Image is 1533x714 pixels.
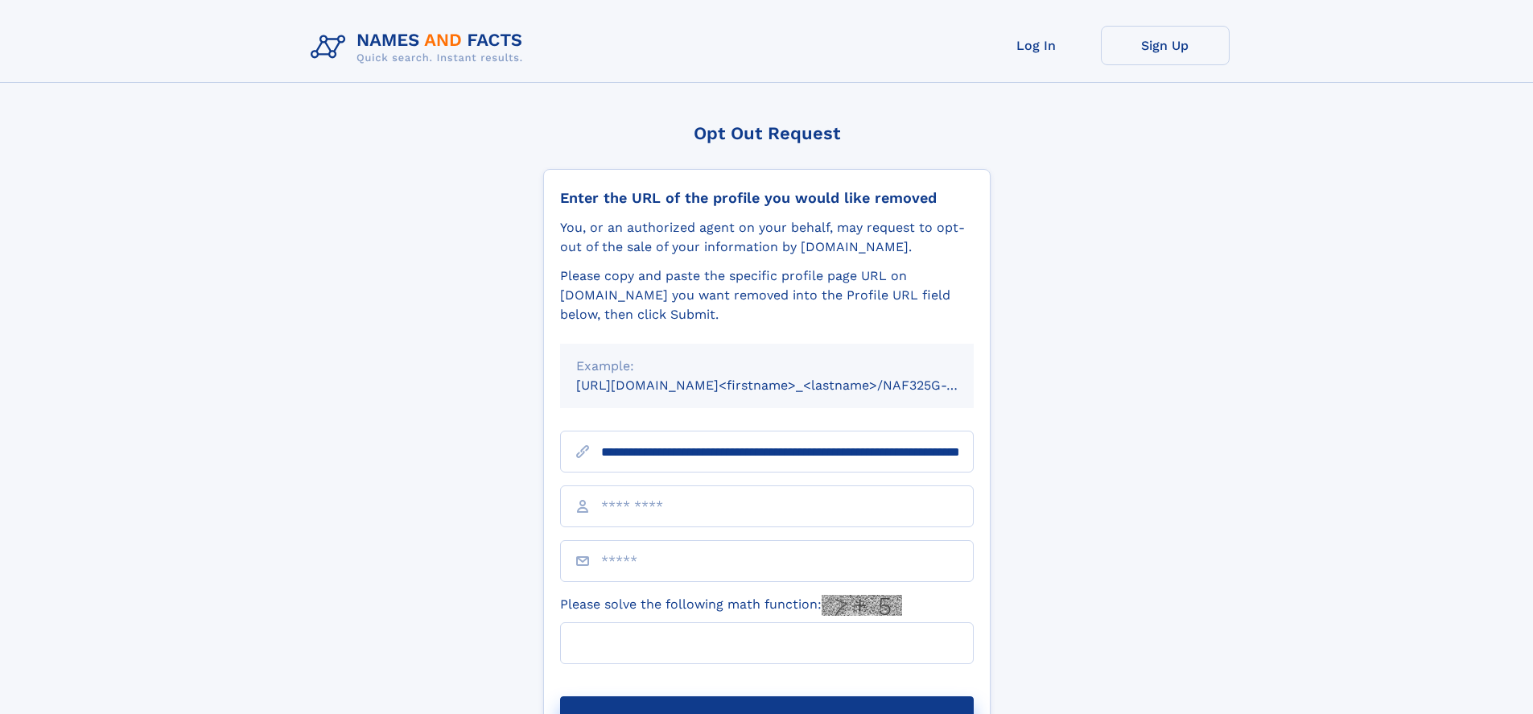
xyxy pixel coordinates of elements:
[560,266,974,324] div: Please copy and paste the specific profile page URL on [DOMAIN_NAME] you want removed into the Pr...
[576,357,958,376] div: Example:
[576,378,1004,393] small: [URL][DOMAIN_NAME]<firstname>_<lastname>/NAF325G-xxxxxxxx
[1101,26,1230,65] a: Sign Up
[972,26,1101,65] a: Log In
[304,26,536,69] img: Logo Names and Facts
[560,189,974,207] div: Enter the URL of the profile you would like removed
[560,218,974,257] div: You, or an authorized agent on your behalf, may request to opt-out of the sale of your informatio...
[560,595,902,616] label: Please solve the following math function:
[543,123,991,143] div: Opt Out Request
